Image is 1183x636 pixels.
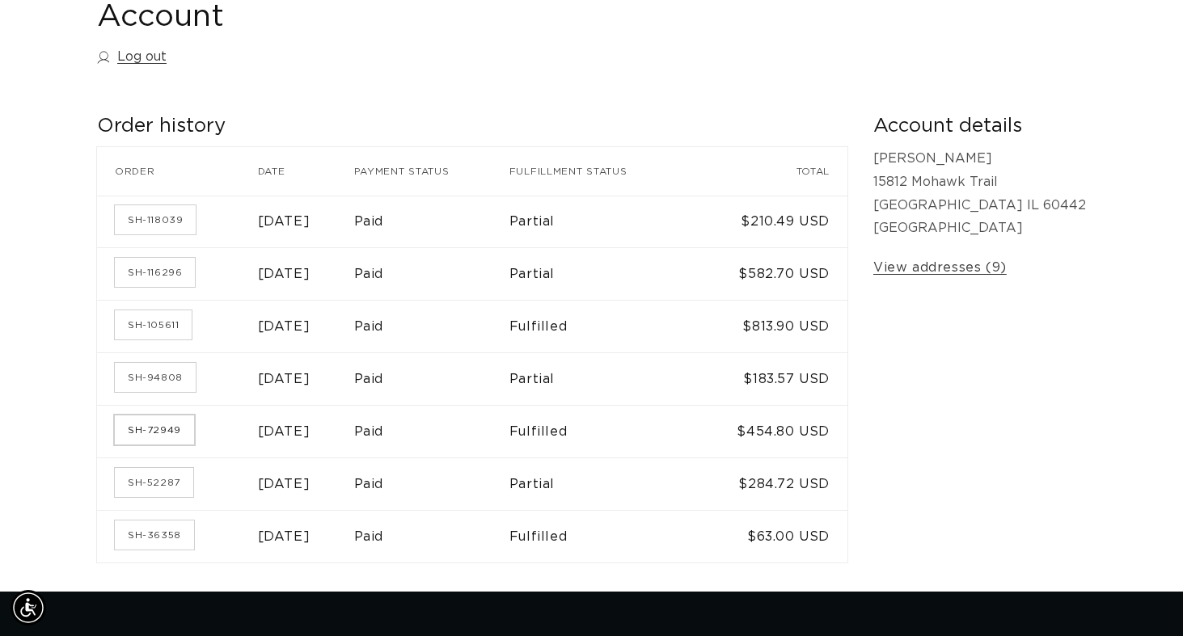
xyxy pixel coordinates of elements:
[258,530,311,543] time: [DATE]
[354,300,509,352] td: Paid
[115,415,194,444] a: Order number SH-72949
[354,352,509,405] td: Paid
[115,258,195,287] a: Order number SH-116296
[258,267,311,280] time: [DATE]
[97,114,847,139] h2: Order history
[115,468,193,497] a: Order number SH-52287
[509,147,695,196] th: Fulfillment status
[873,114,1086,139] h2: Account details
[695,405,847,457] td: $454.80 USD
[695,147,847,196] th: Total
[695,196,847,248] td: $210.49 USD
[258,425,311,438] time: [DATE]
[115,520,194,550] a: Order number SH-36358
[258,320,311,333] time: [DATE]
[354,510,509,562] td: Paid
[115,363,196,392] a: Order number SH-94808
[509,405,695,457] td: Fulfilled
[695,352,847,405] td: $183.57 USD
[258,147,354,196] th: Date
[509,457,695,510] td: Partial
[97,147,258,196] th: Order
[258,215,311,228] time: [DATE]
[11,590,46,625] div: Accessibility Menu
[354,196,509,248] td: Paid
[354,247,509,300] td: Paid
[509,247,695,300] td: Partial
[509,510,695,562] td: Fulfilled
[115,310,192,339] a: Order number SH-105611
[695,510,847,562] td: $63.00 USD
[509,196,695,248] td: Partial
[509,352,695,405] td: Partial
[695,247,847,300] td: $582.70 USD
[354,457,509,510] td: Paid
[695,300,847,352] td: $813.90 USD
[258,478,311,491] time: [DATE]
[258,373,311,385] time: [DATE]
[509,300,695,352] td: Fulfilled
[115,205,196,234] a: Order number SH-118039
[354,147,509,196] th: Payment status
[695,457,847,510] td: $284.72 USD
[873,147,1086,240] p: [PERSON_NAME] 15812 Mohawk Trail [GEOGRAPHIC_DATA] IL 60442 [GEOGRAPHIC_DATA]
[97,45,167,69] a: Log out
[354,405,509,457] td: Paid
[873,256,1007,280] a: View addresses (9)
